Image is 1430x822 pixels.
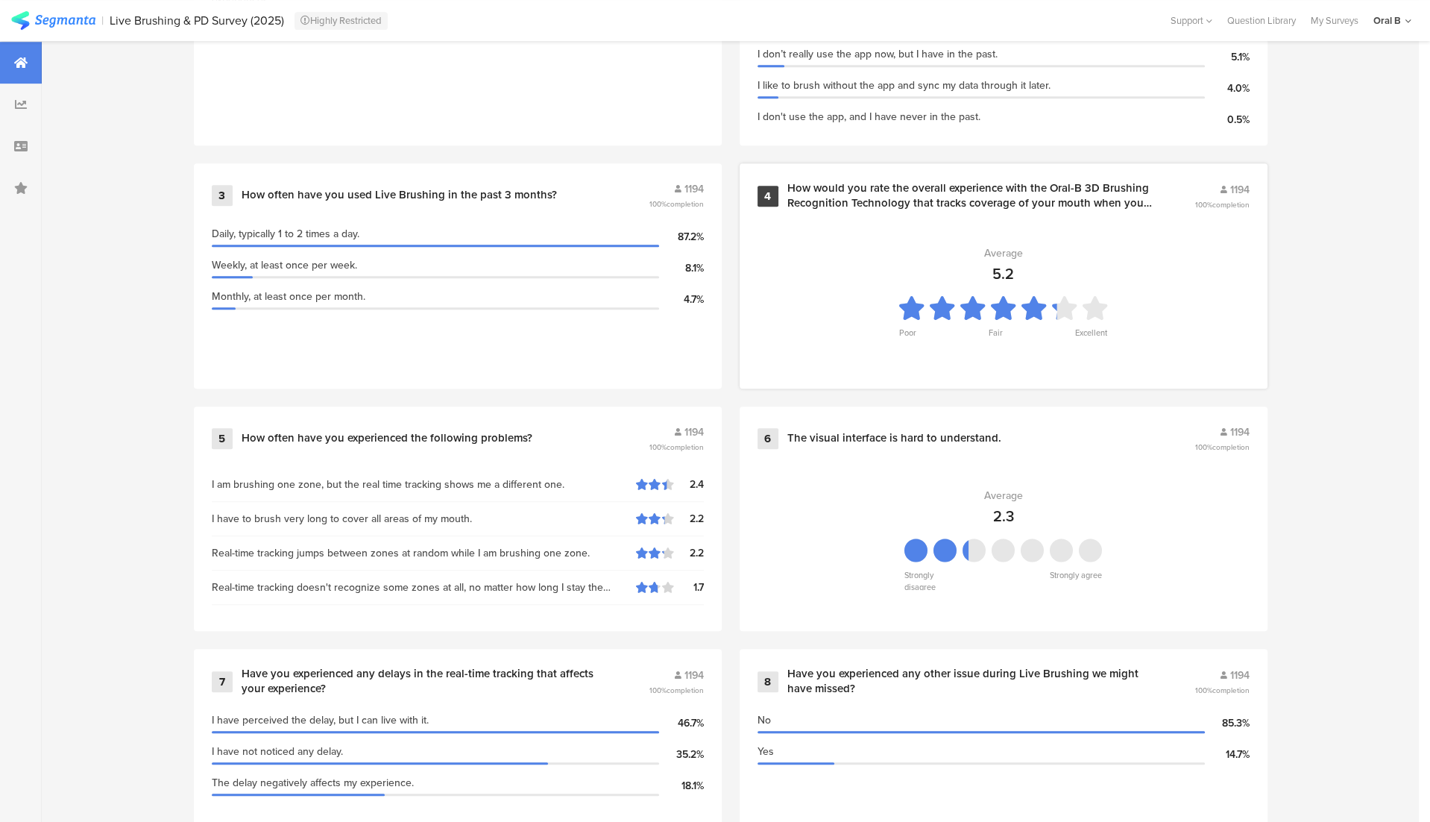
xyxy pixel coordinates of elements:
[899,327,916,348] div: Poor
[1171,9,1212,32] div: Support
[649,685,704,696] span: 100%
[659,229,704,245] div: 87.2%
[212,712,429,728] span: I have perceived the delay, but I can live with it.
[659,715,704,731] div: 46.7%
[212,257,357,273] span: Weekly, at least once per week.
[684,181,704,197] span: 1194
[1230,182,1250,198] span: 1194
[1195,199,1250,210] span: 100%
[757,428,778,449] div: 6
[1230,424,1250,440] span: 1194
[101,12,104,29] div: |
[1205,747,1250,762] div: 14.7%
[684,668,704,683] span: 1194
[1212,199,1250,210] span: completion
[674,545,704,561] div: 2.2
[1205,49,1250,65] div: 5.1%
[667,198,704,210] span: completion
[1050,569,1102,590] div: Strongly agree
[212,511,636,527] div: I have to brush very long to cover all areas of my mouth.
[659,292,704,307] div: 4.7%
[294,12,388,30] div: Highly Restricted
[212,428,233,449] div: 5
[110,13,284,28] div: Live Brushing & PD Survey (2025)
[649,442,704,453] span: 100%
[212,289,365,304] span: Monthly, at least once per month.
[984,245,1023,261] div: Average
[1373,13,1401,28] div: Oral B
[212,477,636,492] div: I am brushing one zone, but the real time tracking shows me a different one.
[992,263,1014,285] div: 5.2
[1205,715,1250,731] div: 85.3%
[787,181,1159,210] div: How would you rate the overall experience with the Oral-B 3D Brushing Recognition Technology that...
[1230,668,1250,683] span: 1194
[989,327,1003,348] div: Fair
[787,667,1159,696] div: Have you experienced any other issue during Live Brushing we might have missed?
[757,46,998,62] span: I don’t really use the app now, but I have in the past.
[667,685,704,696] span: completion
[1212,685,1250,696] span: completion
[757,78,1051,93] span: I like to brush without the app and sync my data through it later.
[242,667,613,696] div: Have you experienced any delays in the real-time tracking that affects your experience?
[212,580,636,595] div: Real-time tracking doesn't recognize some zones at all, no matter how long I stay there or how ma...
[212,545,636,561] div: Real-time tracking jumps between zones at random while I am brushing one zone.
[757,712,771,728] span: No
[659,260,704,276] div: 8.1%
[674,477,704,492] div: 2.4
[212,775,414,791] span: The delay negatively affects my experience.
[904,569,964,590] div: Strongly disagree
[649,198,704,210] span: 100%
[1303,13,1366,28] a: My Surveys
[757,109,980,125] span: I don't use the app, and I have never in the past.
[659,747,704,762] div: 35.2%
[659,778,704,794] div: 18.1%
[1195,442,1250,453] span: 100%
[1205,81,1250,96] div: 4.0%
[667,442,704,453] span: completion
[684,424,704,440] span: 1194
[674,511,704,527] div: 2.2
[11,11,95,30] img: segmanta logo
[1075,327,1107,348] div: Excellent
[984,488,1023,503] div: Average
[1212,442,1250,453] span: completion
[993,505,1014,527] div: 2.3
[757,744,774,759] span: Yes
[787,431,1001,446] div: The visual interface is hard to understand.
[674,580,704,595] div: 1.7
[1195,685,1250,696] span: 100%
[1205,112,1250,128] div: 0.5%
[212,226,359,242] span: Daily, typically 1 to 2 times a day.
[212,671,233,692] div: 7
[757,671,778,692] div: 8
[757,186,778,207] div: 4
[1220,13,1303,28] a: Question Library
[242,188,557,203] div: How often have you used Live Brushing in the past 3 months?
[242,431,532,446] div: How often have you experienced the following problems?
[212,744,343,759] span: I have not noticed any delay.
[212,185,233,206] div: 3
